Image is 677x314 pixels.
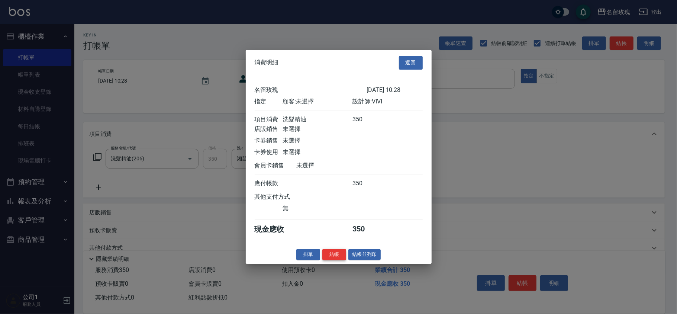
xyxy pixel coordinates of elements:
div: 應付帳款 [255,180,283,188]
button: 結帳 [322,249,346,260]
div: 350 [352,224,380,234]
button: 返回 [399,56,423,70]
div: 指定 [255,98,283,106]
div: 未選擇 [283,148,352,156]
div: 店販銷售 [255,125,283,133]
div: 卡券銷售 [255,137,283,145]
div: 未選擇 [283,137,352,145]
div: [DATE] 10:28 [367,86,423,94]
span: 消費明細 [255,59,278,67]
div: 無 [283,205,352,212]
div: 350 [352,180,380,188]
button: 掛單 [296,249,320,260]
div: 現金應收 [255,224,297,234]
div: 卡券使用 [255,148,283,156]
div: 洗髮精油 [283,116,352,124]
button: 結帳並列印 [348,249,381,260]
div: 顧客: 未選擇 [283,98,352,106]
div: 其他支付方式 [255,193,311,201]
div: 設計師: VIVI [352,98,422,106]
div: 會員卡銷售 [255,162,297,170]
div: 項目消費 [255,116,283,124]
div: 未選擇 [283,125,352,133]
div: 未選擇 [297,162,367,170]
div: 350 [352,116,380,124]
div: 名留玫瑰 [255,86,367,94]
